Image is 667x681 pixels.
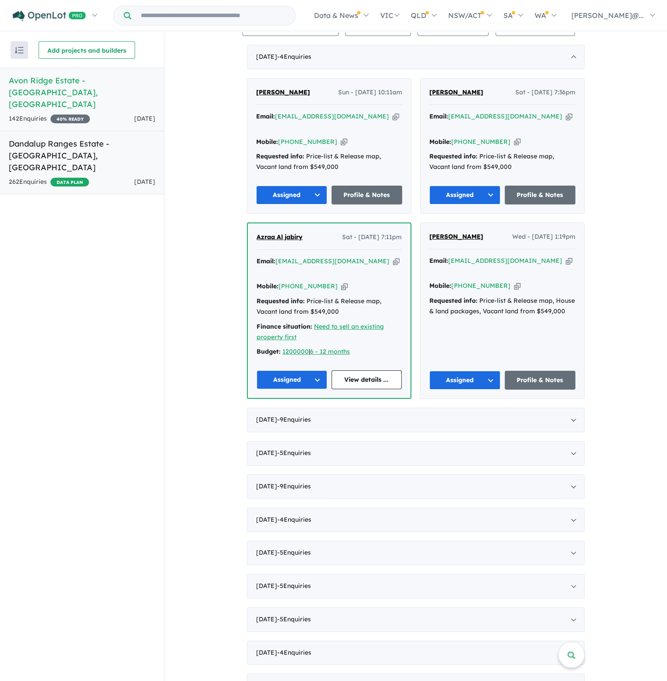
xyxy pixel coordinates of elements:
[512,232,575,242] span: Wed - [DATE] 1:19pm
[505,186,576,204] a: Profile & Notes
[247,508,585,532] div: [DATE]
[9,75,155,110] h5: Avon Ridge Estate - [GEOGRAPHIC_DATA] , [GEOGRAPHIC_DATA]
[257,347,402,357] div: |
[50,178,89,186] span: DATA PLAN
[277,53,311,61] span: - 4 Enquir ies
[247,641,585,665] div: [DATE]
[341,137,347,147] button: Copy
[448,112,562,120] a: [EMAIL_ADDRESS][DOMAIN_NAME]
[275,112,389,120] a: [EMAIL_ADDRESS][DOMAIN_NAME]
[277,516,311,523] span: - 4 Enquir ies
[282,348,309,355] a: 1200000
[256,112,275,120] strong: Email:
[429,371,500,390] button: Assigned
[451,138,510,146] a: [PHONE_NUMBER]
[429,233,483,240] span: [PERSON_NAME]
[392,112,399,121] button: Copy
[451,282,510,290] a: [PHONE_NUMBER]
[256,151,402,172] div: Price-list & Release map, Vacant land from $549,000
[278,282,338,290] a: [PHONE_NUMBER]
[247,408,585,432] div: [DATE]
[257,370,327,389] button: Assigned
[256,88,310,96] span: [PERSON_NAME]
[257,296,402,317] div: Price-list & Release map, Vacant land from $549,000
[247,574,585,599] div: [DATE]
[566,256,572,265] button: Copy
[50,115,90,123] span: 40 % READY
[257,232,303,243] a: Azraa Al jabiry
[277,615,311,623] span: - 5 Enquir ies
[13,11,86,22] img: Openlot PRO Logo White
[275,257,389,265] a: [EMAIL_ADDRESS][DOMAIN_NAME]
[429,151,575,172] div: Price-list & Release map, Vacant land from $549,000
[277,449,311,457] span: - 5 Enquir ies
[277,649,311,656] span: - 4 Enquir ies
[247,45,585,69] div: [DATE]
[429,152,478,160] strong: Requested info:
[257,323,312,330] strong: Finance situation:
[257,348,281,355] strong: Budget:
[448,257,562,265] a: [EMAIL_ADDRESS][DOMAIN_NAME]
[278,138,337,146] a: [PHONE_NUMBER]
[515,87,575,98] span: Sat - [DATE] 7:36pm
[134,178,155,186] span: [DATE]
[277,548,311,556] span: - 5 Enquir ies
[571,11,644,20] span: [PERSON_NAME]@...
[393,257,399,266] button: Copy
[332,370,402,389] a: View details ...
[505,371,576,390] a: Profile & Notes
[429,112,448,120] strong: Email:
[514,137,521,147] button: Copy
[247,441,585,466] div: [DATE]
[429,282,451,290] strong: Mobile:
[429,296,575,317] div: Price-list & Release map, House & land packages, Vacant land from $549,000
[15,47,24,54] img: sort.svg
[247,541,585,565] div: [DATE]
[342,232,402,243] span: Sat - [DATE] 7:11pm
[429,297,478,305] strong: Requested info:
[332,186,403,204] a: Profile & Notes
[257,282,278,290] strong: Mobile:
[277,582,311,590] span: - 5 Enquir ies
[341,282,348,291] button: Copy
[429,138,451,146] strong: Mobile:
[338,87,402,98] span: Sun - [DATE] 10:11am
[247,474,585,499] div: [DATE]
[9,138,155,173] h5: Dandalup Ranges Estate - [GEOGRAPHIC_DATA] , [GEOGRAPHIC_DATA]
[256,152,304,160] strong: Requested info:
[9,114,90,124] div: 142 Enquir ies
[257,233,303,241] span: Azraa Al jabiry
[277,416,311,423] span: - 9 Enquir ies
[134,115,155,122] span: [DATE]
[257,323,384,341] a: Need to sell an existing property first
[256,186,327,204] button: Assigned
[514,281,521,290] button: Copy
[310,348,350,355] a: 6 - 12 months
[9,177,89,187] div: 262 Enquir ies
[429,87,483,98] a: [PERSON_NAME]
[257,257,275,265] strong: Email:
[247,607,585,632] div: [DATE]
[257,297,305,305] strong: Requested info:
[429,186,500,204] button: Assigned
[277,482,311,490] span: - 9 Enquir ies
[566,112,572,121] button: Copy
[429,232,483,242] a: [PERSON_NAME]
[256,138,278,146] strong: Mobile:
[39,41,135,59] button: Add projects and builders
[429,257,448,265] strong: Email:
[133,6,293,25] input: Try estate name, suburb, builder or developer
[429,88,483,96] span: [PERSON_NAME]
[256,87,310,98] a: [PERSON_NAME]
